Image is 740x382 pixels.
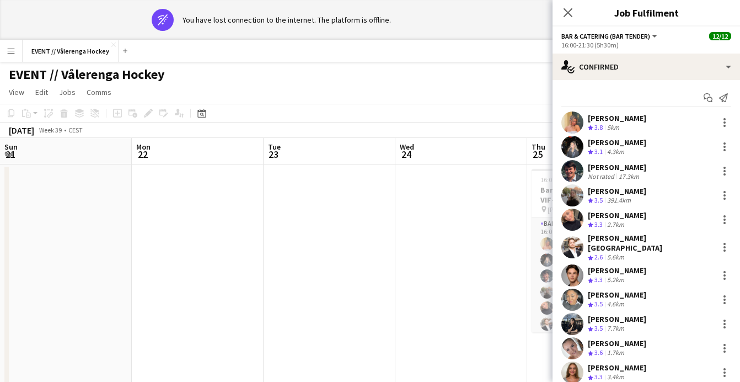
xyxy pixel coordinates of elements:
[183,15,391,25] div: You have lost connection to the internet. The platform is offline.
[532,142,545,152] span: Thu
[605,373,626,382] div: 3.4km
[561,41,731,49] div: 16:00-21:30 (5h30m)
[4,85,29,99] a: View
[4,142,18,152] span: Sun
[588,162,646,172] div: [PERSON_NAME]
[588,172,616,181] div: Not rated
[36,126,64,134] span: Week 39
[605,300,626,309] div: 4.6km
[268,142,281,152] span: Tue
[55,85,80,99] a: Jobs
[530,148,545,161] span: 25
[605,123,621,132] div: 5km
[59,87,76,97] span: Jobs
[605,220,626,230] div: 2.7km
[35,87,48,97] span: Edit
[31,85,52,99] a: Edit
[594,275,603,284] span: 3.3
[605,196,633,205] div: 391.4km
[532,169,655,332] app-job-card: 16:00-21:30 (5h30m)12/12Bartender // hjemmekamper VIF-Hockey [PERSON_NAME]1 RoleBar & Catering (B...
[553,54,740,80] div: Confirmed
[588,186,646,196] div: [PERSON_NAME]
[588,210,646,220] div: [PERSON_NAME]
[540,176,598,184] span: 16:00-21:30 (5h30m)
[588,233,714,253] div: [PERSON_NAME][GEOGRAPHIC_DATA]
[588,137,646,147] div: [PERSON_NAME]
[588,290,646,300] div: [PERSON_NAME]
[588,363,646,373] div: [PERSON_NAME]
[3,148,18,161] span: 21
[87,87,111,97] span: Comms
[594,123,603,131] span: 3.8
[398,148,414,161] span: 24
[594,300,603,308] span: 3.5
[548,205,594,214] span: [PERSON_NAME]
[605,147,626,157] div: 4.3km
[561,32,659,40] button: Bar & Catering (Bar Tender)
[266,148,281,161] span: 23
[9,87,24,97] span: View
[82,85,116,99] a: Comms
[9,66,165,83] h1: EVENT // Vålerenga Hockey
[588,314,646,324] div: [PERSON_NAME]
[616,172,641,181] div: 17.3km
[588,113,646,123] div: [PERSON_NAME]
[136,142,151,152] span: Mon
[594,348,603,357] span: 3.6
[400,142,414,152] span: Wed
[605,348,626,358] div: 1.7km
[588,266,646,275] div: [PERSON_NAME]
[594,220,603,229] span: 3.3
[68,126,83,134] div: CEST
[594,324,603,332] span: 3.5
[605,275,626,285] div: 5.2km
[23,40,119,62] button: EVENT // Vålerenga Hockey
[594,373,603,381] span: 3.3
[594,147,603,156] span: 3.1
[9,125,34,136] div: [DATE]
[135,148,151,161] span: 22
[553,6,740,20] h3: Job Fulfilment
[561,32,650,40] span: Bar & Catering (Bar Tender)
[709,32,731,40] span: 12/12
[605,324,626,333] div: 7.7km
[532,185,655,205] h3: Bartender // hjemmekamper VIF-Hockey
[594,253,603,261] span: 2.6
[594,196,603,204] span: 3.5
[588,338,646,348] div: [PERSON_NAME]
[605,253,626,262] div: 5.6km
